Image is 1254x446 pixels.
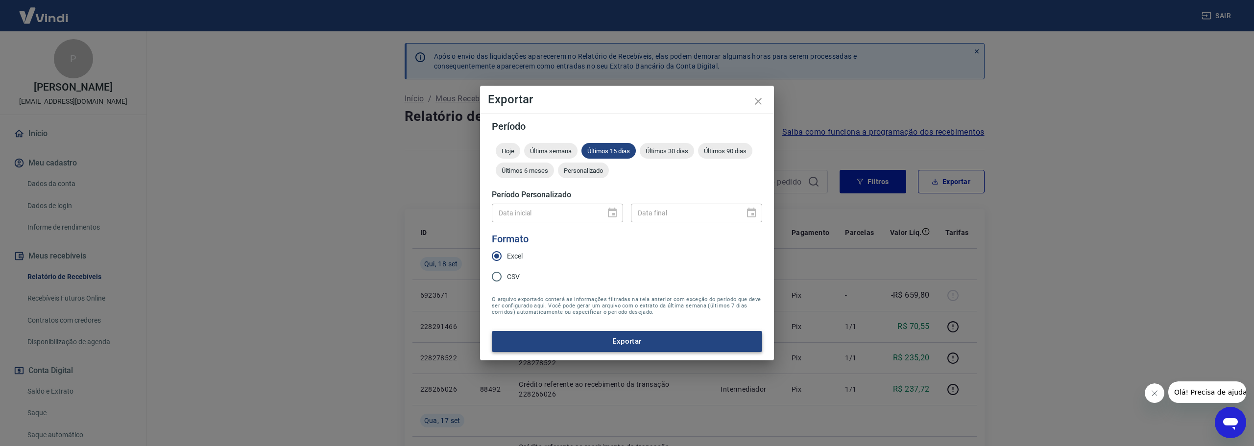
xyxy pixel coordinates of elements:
[581,147,636,155] span: Últimos 15 dias
[631,204,738,222] input: DD/MM/YYYY
[698,147,752,155] span: Últimos 90 dias
[507,251,523,261] span: Excel
[507,272,520,282] span: CSV
[640,143,694,159] div: Últimos 30 dias
[492,331,762,352] button: Exportar
[496,163,554,178] div: Últimos 6 meses
[558,167,609,174] span: Personalizado
[747,90,770,113] button: close
[524,147,578,155] span: Última semana
[558,163,609,178] div: Personalizado
[492,296,762,315] span: O arquivo exportado conterá as informações filtradas na tela anterior com exceção do período que ...
[492,121,762,131] h5: Período
[524,143,578,159] div: Última semana
[698,143,752,159] div: Últimos 90 dias
[488,94,766,105] h4: Exportar
[6,7,82,15] span: Olá! Precisa de ajuda?
[640,147,694,155] span: Últimos 30 dias
[492,232,529,246] legend: Formato
[496,143,520,159] div: Hoje
[1145,383,1164,403] iframe: Fechar mensagem
[496,167,554,174] span: Últimos 6 meses
[492,204,599,222] input: DD/MM/YYYY
[492,190,762,200] h5: Período Personalizado
[496,147,520,155] span: Hoje
[1215,407,1246,438] iframe: Botão para abrir a janela de mensagens
[1168,381,1246,403] iframe: Mensagem da empresa
[581,143,636,159] div: Últimos 15 dias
